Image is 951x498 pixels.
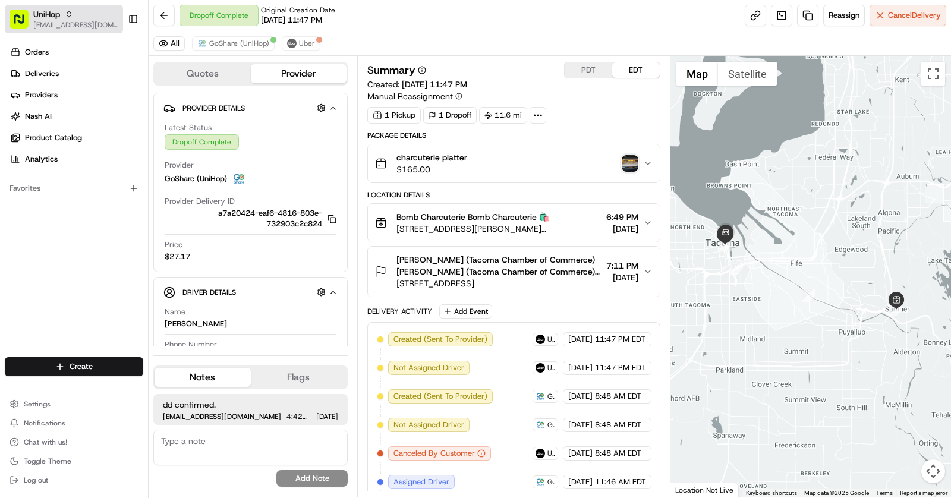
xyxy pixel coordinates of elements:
button: Provider Details [163,98,338,118]
span: Uber [299,39,315,48]
button: Manual Reassignment [367,90,462,102]
button: Flags [251,368,347,387]
span: Original Creation Date [261,5,335,15]
img: goshare_logo.png [536,420,545,430]
img: Nash [12,11,36,35]
button: Provider [251,64,347,83]
span: Uber [547,363,555,373]
button: Quotes [155,64,251,83]
button: EDT [612,62,660,78]
div: Location Details [367,190,660,200]
span: Not Assigned Driver [393,420,464,430]
span: [DATE] [568,420,593,430]
span: [DATE] [568,334,593,345]
span: [DATE] [568,448,593,459]
span: [PERSON_NAME] [37,184,96,193]
span: 11:47 PM EDT [595,334,645,345]
span: [STREET_ADDRESS][PERSON_NAME][PERSON_NAME] [396,223,602,235]
button: Chat with us! [5,434,143,450]
button: Bomb Charcuterie Bomb Charcuterie 🛍️[STREET_ADDRESS][PERSON_NAME][PERSON_NAME]6:49 PM[DATE] [368,204,660,242]
div: 2 [802,289,815,302]
span: Map data ©2025 Google [804,490,869,496]
span: 11:47 PM EDT [595,363,645,373]
span: API Documentation [112,265,191,277]
span: Price [165,239,182,250]
span: • [99,184,103,193]
span: GoShare (UniHop) [165,174,227,184]
button: Uber [282,36,320,51]
span: Toggle Theme [24,456,71,466]
span: [EMAIL_ADDRESS][DOMAIN_NAME] [33,20,118,30]
span: $165.00 [396,163,467,175]
button: Keyboard shortcuts [746,489,797,497]
img: uber-new-logo.jpeg [536,363,545,373]
button: Create [5,357,143,376]
img: photo_proof_of_delivery image [622,155,638,172]
span: [DATE] 11:47 PM [261,15,322,26]
span: Create [70,361,93,372]
span: 7:11 PM [606,260,638,272]
span: [DATE] [568,363,593,373]
button: UniHop[EMAIL_ADDRESS][DOMAIN_NAME] [5,5,123,33]
span: 8:48 AM EDT [595,391,641,402]
button: PDT [565,62,612,78]
span: Cancel Delivery [888,10,941,21]
a: Nash AI [5,107,148,126]
span: Orders [25,47,49,58]
span: Provider Delivery ID [165,196,235,207]
span: Latest Status [165,122,212,133]
button: CancelDelivery [870,5,946,26]
a: Terms [876,490,893,496]
div: 1 Dropoff [423,107,477,124]
a: Deliveries [5,64,148,83]
span: [DATE] [316,413,338,420]
div: 💻 [100,266,110,276]
span: GoShare (UniHop) [547,477,555,487]
div: Start new chat [53,113,195,125]
button: [PERSON_NAME] (Tacoma Chamber of Commerce) [PERSON_NAME] (Tacoma Chamber of Commerce) - UniHop 🏢[... [368,247,660,297]
span: Created: [367,78,467,90]
button: Reassign [823,5,865,26]
a: 💻API Documentation [96,260,196,282]
span: [DATE] [105,184,130,193]
button: See all [184,152,216,166]
span: Nash AI [25,111,52,122]
span: 8:48 AM EDT [595,420,641,430]
span: [DATE] [606,272,638,283]
span: Assigned Driver [393,477,449,487]
span: Pylon [118,294,144,303]
button: a7a20424-eaf6-4816-803e-732903c2c824 [165,208,336,229]
img: goshare_logo.png [197,39,207,48]
span: Bomb Charcuterie Bomb Charcuterie 🛍️ [396,211,549,223]
img: Masood Aslam [12,172,31,191]
a: Providers [5,86,148,105]
span: UniHop [33,8,60,20]
span: [DATE] 11:47 PM [402,79,467,90]
span: Providers [25,90,58,100]
div: We're available if you need us! [53,125,163,134]
a: 📗Knowledge Base [7,260,96,282]
div: Past conversations [12,154,80,163]
span: gabe [37,216,55,225]
span: 8:48 AM EDT [595,448,641,459]
span: Deliveries [25,68,59,79]
div: 3 [730,261,743,275]
span: Created (Sent To Provider) [393,334,487,345]
div: Location Not Live [670,483,739,497]
img: Google [673,482,713,497]
div: Delivery Activity [367,307,432,316]
span: GoShare (UniHop) [547,392,555,401]
h3: Summary [367,65,415,75]
button: Start new chat [202,116,216,131]
span: [DATE] [568,477,593,487]
button: Toggle fullscreen view [921,62,945,86]
img: gabe [12,204,31,223]
span: 6:49 PM [606,211,638,223]
button: Notifications [5,415,143,431]
img: uber-new-logo.jpeg [287,39,297,48]
span: GoShare (UniHop) [209,39,269,48]
button: Show satellite imagery [718,62,777,86]
span: Uber [547,449,555,458]
img: 1736555255976-a54dd68f-1ca7-489b-9aae-adbdc363a1c4 [24,184,33,194]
